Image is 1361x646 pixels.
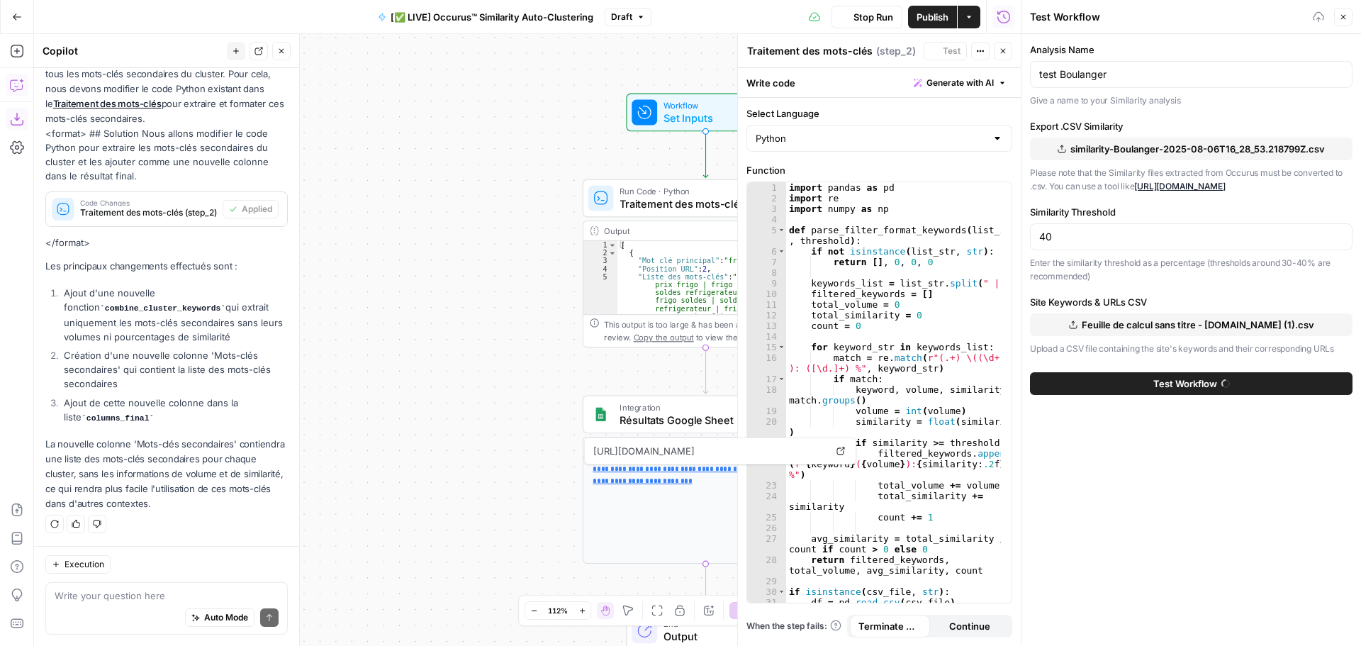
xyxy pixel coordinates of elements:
[608,241,617,249] span: Toggle code folding, rows 1 through 13
[80,206,217,219] span: Traitement des mots-clés (step_2)
[605,8,651,26] button: Draft
[583,94,829,132] div: WorkflowSet InputsInputs
[831,6,902,28] button: Stop Run
[593,406,608,422] img: Group%201%201.png
[924,42,967,60] button: Test
[604,318,822,344] div: This output is too large & has been abbreviated for review. to view the full content.
[1030,94,1352,108] p: Give a name to your Similarity analysis
[747,44,873,58] textarea: Traitement des mots-clés
[611,11,632,23] span: Draft
[747,512,786,523] div: 25
[204,611,248,624] span: Auto Mode
[1082,318,1314,332] span: Feuille de calcul sans titre - [DOMAIN_NAME] (1).csv
[391,10,593,24] span: [✅ LIVE] Occurus™ Similarity Auto-Clustering
[1030,43,1352,57] label: Analysis Name
[930,615,1010,637] button: Continue
[703,564,708,610] g: Edge from step_3 to end
[747,384,786,406] div: 18
[747,523,786,533] div: 26
[747,267,786,278] div: 8
[747,289,786,299] div: 10
[1030,205,1352,219] label: Similarity Threshold
[43,44,223,58] div: Copilot
[747,416,786,438] div: 20
[1030,166,1352,194] p: Please note that the Similarity files extracted from Occurus must be converted to .csv. You can u...
[747,182,786,193] div: 1
[45,52,288,127] p: Je vais vous aider à ajouter une colonne qui regroupe tous les mots-clés secondaires du cluster. ...
[223,200,279,218] button: Applied
[663,628,771,644] span: Output
[747,597,786,608] div: 31
[663,110,742,126] span: Set Inputs
[1070,142,1325,156] span: similarity-Boulanger-2025-08-06T16_28_53.218799Z.csv
[703,347,708,394] g: Edge from step_2 to step_3
[778,225,785,235] span: Toggle code folding, rows 5 through 28
[943,45,960,57] span: Test
[1030,372,1352,395] button: Test Workflow
[1030,295,1352,309] label: Site Keywords & URLs CSV
[926,77,994,89] span: Generate with AI
[590,438,829,464] span: [URL][DOMAIN_NAME]
[583,241,617,249] div: 1
[747,246,786,257] div: 6
[583,257,617,264] div: 3
[747,214,786,225] div: 4
[604,224,785,237] div: Output
[949,619,990,633] span: Continue
[100,304,225,313] code: combine_cluster_keywords
[703,131,708,177] g: Edge from start to step_2
[747,555,786,576] div: 28
[738,68,1021,97] div: Write code
[583,249,617,257] div: 2
[747,533,786,555] div: 27
[908,6,957,28] button: Publish
[747,225,786,246] div: 5
[65,558,104,571] span: Execution
[908,74,1012,92] button: Generate with AI
[45,259,288,274] p: Les principaux changements effectués sont :
[747,586,786,597] div: 30
[620,196,785,211] span: Traitement des mots-clés
[1030,119,1352,133] label: Export .CSV Similarity
[778,246,785,257] span: Toggle code folding, rows 6 through 7
[747,331,786,342] div: 14
[747,310,786,321] div: 12
[746,106,1012,121] label: Select Language
[185,608,254,627] button: Auto Mode
[45,437,288,512] p: La nouvelle colonne 'Mots-clés secondaires' contiendra une liste des mots-clés secondaires pour c...
[747,257,786,267] div: 7
[60,396,288,425] li: Ajout de cette nouvelle colonne dans la liste
[82,414,154,423] code: columns_final
[242,203,272,216] span: Applied
[853,10,893,24] span: Stop Run
[747,374,786,384] div: 17
[747,204,786,214] div: 3
[583,265,617,273] div: 4
[778,586,785,597] span: Toggle code folding, rows 30 through 31
[583,273,617,321] div: 5
[60,286,288,344] li: Ajout d'une nouvelle fonction qui extrait uniquement les mots-clés secondaires sans leurs volumes...
[583,179,829,348] div: Run Code · PythonTraitement des mots-clésStep 2Output[ { "Mot clé principal":"frigo", "Position U...
[747,342,786,352] div: 15
[778,342,785,352] span: Toggle code folding, rows 15 through 25
[747,299,786,310] div: 11
[747,576,786,586] div: 29
[548,605,568,616] span: 112%
[620,184,785,197] span: Run Code · Python
[858,619,922,633] span: Terminate Workflow
[917,10,948,24] span: Publish
[747,480,786,491] div: 23
[1030,342,1352,356] p: Upload a CSV file containing the site's keywords and their corresponding URLs
[80,199,217,206] span: Code Changes
[608,249,617,257] span: Toggle code folding, rows 2 through 12
[1030,138,1352,160] button: similarity-Boulanger-2025-08-06T16_28_53.218799Z.csv
[634,333,694,342] span: Copy the output
[747,352,786,374] div: 16
[1039,230,1343,244] input: 30
[369,6,602,28] button: [✅ LIVE] Occurus™ Similarity Auto-Clustering
[747,406,786,416] div: 19
[746,620,841,633] a: When the step fails:
[53,98,162,109] a: Traitement des mots-clés
[45,555,111,574] button: Execution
